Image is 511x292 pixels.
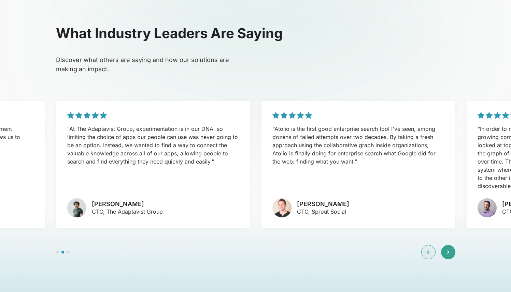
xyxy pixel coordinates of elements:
[478,198,497,217] img: avatar
[56,25,455,42] h2: What Industry Leaders Are Saying
[56,55,239,74] p: Discover what others are saying and how our solutions are making an impact.
[67,125,239,166] p: "At The Adaptavist Group, experimentation is in our DNA, so limiting the choice of apps our peopl...
[92,200,163,208] h3: [PERSON_NAME]
[477,259,511,292] iframe: Chat Widget
[297,208,349,216] p: CTO, Sprout Social
[92,208,163,216] p: CTO, The Adaptavist Group
[297,200,349,208] h3: [PERSON_NAME]
[67,198,86,217] img: avatar
[272,198,292,217] img: avatar
[272,125,444,166] p: "Atolio is the first good enterprise search tool I've seen, among dozens of failed attempts over ...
